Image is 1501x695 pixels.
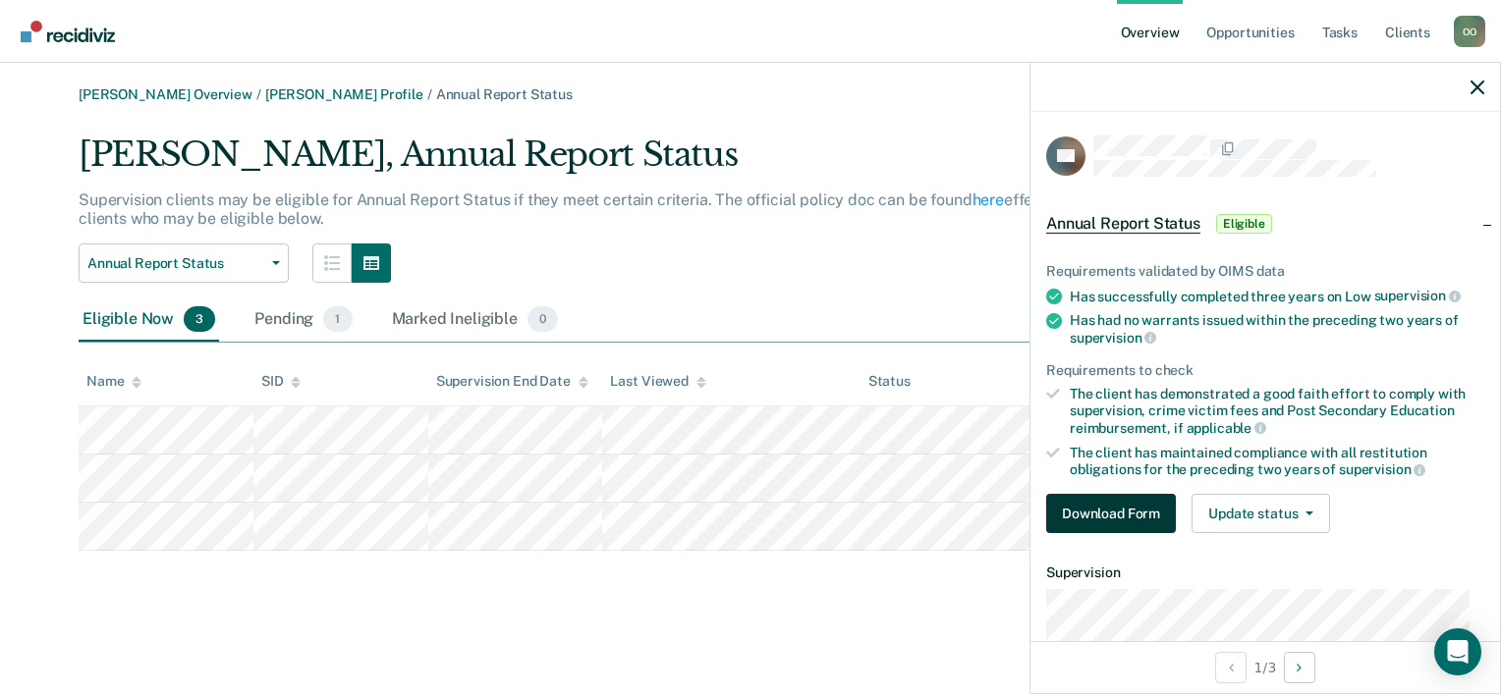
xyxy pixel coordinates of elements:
span: Eligible [1216,214,1272,234]
a: [PERSON_NAME] Overview [79,86,252,102]
img: Recidiviz [21,21,115,42]
button: Download Form [1046,494,1176,533]
div: 1 / 3 [1030,641,1500,693]
span: supervision [1339,461,1425,477]
div: O O [1454,16,1485,47]
span: 0 [528,306,558,332]
div: Annual Report StatusEligible [1030,192,1500,255]
div: [PERSON_NAME], Annual Report Status [79,134,1204,190]
div: Status [868,373,911,390]
div: Marked Ineligible [388,298,563,342]
a: here [973,190,1004,209]
div: SID [261,373,302,390]
span: / [252,86,265,102]
a: [PERSON_NAME] Profile [265,86,423,102]
div: Has successfully completed three years on Low [1070,288,1484,305]
span: applicable [1187,420,1266,436]
span: Annual Report Status [1046,214,1200,234]
span: supervision [1374,288,1461,303]
button: Previous Opportunity [1215,652,1247,683]
button: Update status [1192,494,1330,533]
span: supervision [1070,330,1156,346]
div: Supervision End Date [436,373,588,390]
div: Pending [250,298,356,342]
div: Eligible Now [79,298,219,342]
span: 1 [323,306,352,332]
div: Has had no warrants issued within the preceding two years of [1070,312,1484,346]
div: Requirements to check [1046,362,1484,379]
button: Next Opportunity [1284,652,1315,683]
span: 3 [184,306,215,332]
span: Annual Report Status [436,86,573,102]
a: Navigate to form link [1046,494,1184,533]
span: / [423,86,436,102]
dt: Supervision [1046,564,1484,581]
div: The client has maintained compliance with all restitution obligations for the preceding two years of [1070,445,1484,478]
div: Requirements validated by OIMS data [1046,263,1484,280]
button: Profile dropdown button [1454,16,1485,47]
div: Last Viewed [610,373,705,390]
div: Name [86,373,141,390]
div: The client has demonstrated a good faith effort to comply with supervision, crime victim fees and... [1070,386,1484,436]
p: Supervision clients may be eligible for Annual Report Status if they meet certain criteria. The o... [79,190,1179,228]
div: Open Intercom Messenger [1434,628,1481,675]
span: Annual Report Status [87,255,264,272]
